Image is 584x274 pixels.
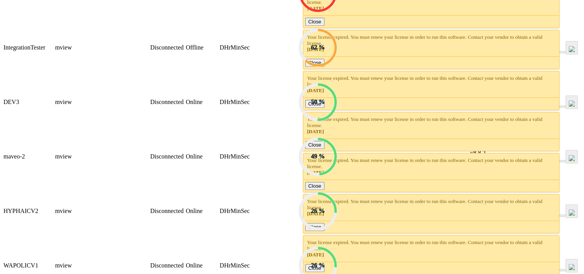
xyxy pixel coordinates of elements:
img: bell_icon_gray.png [569,155,575,161]
div: Your license expired. You must renew your license in order to run this software. Contact your ven... [307,198,556,217]
img: bell_icon_gray.png [569,46,575,52]
span: Disconnected [150,262,184,269]
img: bell_icon_gray.png [569,264,575,270]
div: Your license expired. You must renew your license in order to run this software. Contact your ven... [307,75,556,94]
span: Disconnected [150,44,184,51]
span: mview [55,262,72,269]
span: 62 % [311,44,325,51]
span: 26 % [311,262,325,269]
img: bell_icon_gray.png [569,210,575,216]
span: Disconnected [150,153,184,160]
span: [DATE] [307,129,324,134]
button: Close [305,18,324,26]
span: mview [55,44,72,51]
div: Your license expired. You must renew your license in order to run this software. Contact your ven... [307,239,556,258]
button: Close [305,182,324,190]
span: Disconnected [150,99,184,105]
span: mview [55,208,72,214]
span: 49 % [311,153,325,160]
span: 26 % [311,208,325,214]
span: Disconnected [150,208,184,214]
div: Your license expired. You must renew your license in order to run this software. Contact your ven... [307,34,556,53]
span: WAPOLICV1 [3,262,38,269]
span: maveo-2 [3,153,25,160]
div: Your license expired. You must renew your license in order to run this software. Contact your ven... [307,157,556,176]
div: Your license expired. You must renew your license in order to run this software. Contact your ven... [307,116,556,135]
span: 50 % [311,99,325,105]
img: bell_icon_gray.png [569,101,575,107]
span: mview [55,153,72,160]
span: HYPHAICV2 [3,208,38,214]
span: mview [55,99,72,105]
span: IntegrationTester [3,44,45,51]
span: DEV3 [3,99,19,105]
